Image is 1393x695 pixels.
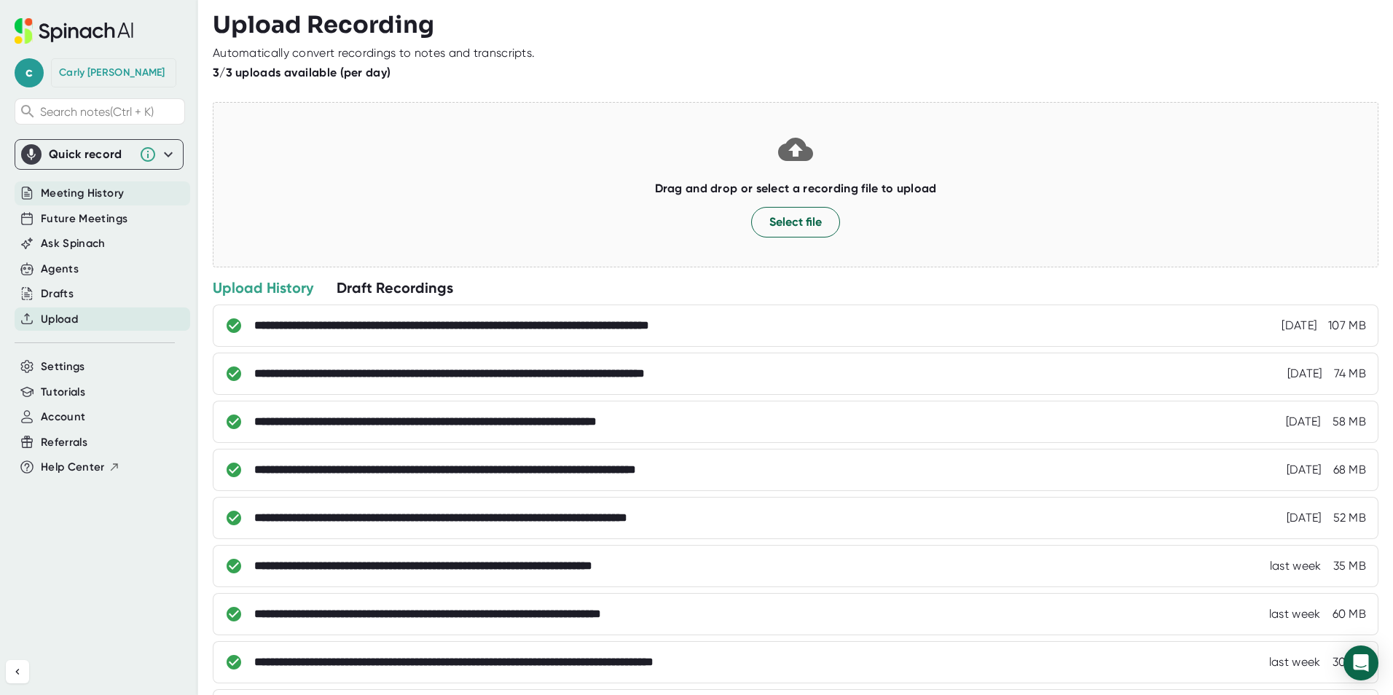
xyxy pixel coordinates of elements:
[41,434,87,451] button: Referrals
[41,211,127,227] button: Future Meetings
[1333,463,1367,477] div: 68 MB
[41,459,105,476] span: Help Center
[1287,511,1322,525] div: 9/10/2025, 1:58:15 PM
[1334,366,1367,381] div: 74 MB
[1286,415,1321,429] div: 9/11/2025, 11:19:05 AM
[213,278,313,297] div: Upload History
[1333,559,1367,573] div: 35 MB
[213,11,1378,39] h3: Upload Recording
[1333,415,1367,429] div: 58 MB
[655,181,937,195] b: Drag and drop or select a recording file to upload
[1328,318,1366,333] div: 107 MB
[41,311,78,328] button: Upload
[6,660,29,683] button: Collapse sidebar
[21,140,177,169] div: Quick record
[1287,366,1322,381] div: 9/15/2025, 9:54:52 AM
[213,46,535,60] div: Automatically convert recordings to notes and transcripts.
[337,278,453,297] div: Draft Recordings
[41,384,85,401] button: Tutorials
[1333,607,1367,621] div: 60 MB
[1269,607,1321,621] div: 9/9/2025, 11:07:09 AM
[1343,645,1378,680] div: Open Intercom Messenger
[1287,463,1322,477] div: 9/10/2025, 3:28:45 PM
[1269,655,1321,670] div: 9/9/2025, 9:34:15 AM
[1282,318,1317,333] div: 9/16/2025, 11:40:44 AM
[41,409,85,425] button: Account
[1333,655,1367,670] div: 30 MB
[41,358,85,375] button: Settings
[1270,559,1322,573] div: 9/10/2025, 9:42:03 AM
[769,213,822,231] span: Select file
[15,58,44,87] span: c
[59,66,165,79] div: Carly Colgan
[41,286,74,302] button: Drafts
[49,147,132,162] div: Quick record
[41,185,124,202] button: Meeting History
[1333,511,1367,525] div: 52 MB
[213,66,391,79] b: 3/3 uploads available (per day)
[751,207,840,237] button: Select file
[40,105,181,119] span: Search notes (Ctrl + K)
[41,235,106,252] button: Ask Spinach
[41,459,120,476] button: Help Center
[41,261,79,278] button: Agents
